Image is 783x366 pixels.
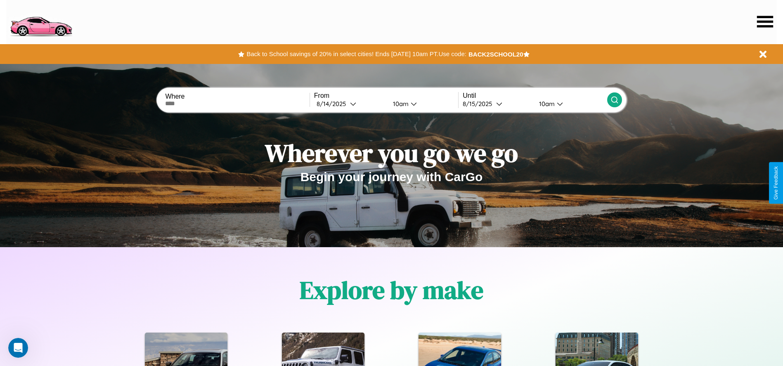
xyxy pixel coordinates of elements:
[317,100,350,108] div: 8 / 14 / 2025
[389,100,411,108] div: 10am
[386,99,459,108] button: 10am
[300,273,483,307] h1: Explore by make
[468,51,523,58] b: BACK2SCHOOL20
[314,92,458,99] label: From
[244,48,468,60] button: Back to School savings of 20% in select cities! Ends [DATE] 10am PT.Use code:
[532,99,607,108] button: 10am
[773,166,779,200] div: Give Feedback
[8,338,28,358] iframe: Intercom live chat
[535,100,557,108] div: 10am
[314,99,386,108] button: 8/14/2025
[463,100,496,108] div: 8 / 15 / 2025
[6,4,76,38] img: logo
[165,93,309,100] label: Where
[463,92,607,99] label: Until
